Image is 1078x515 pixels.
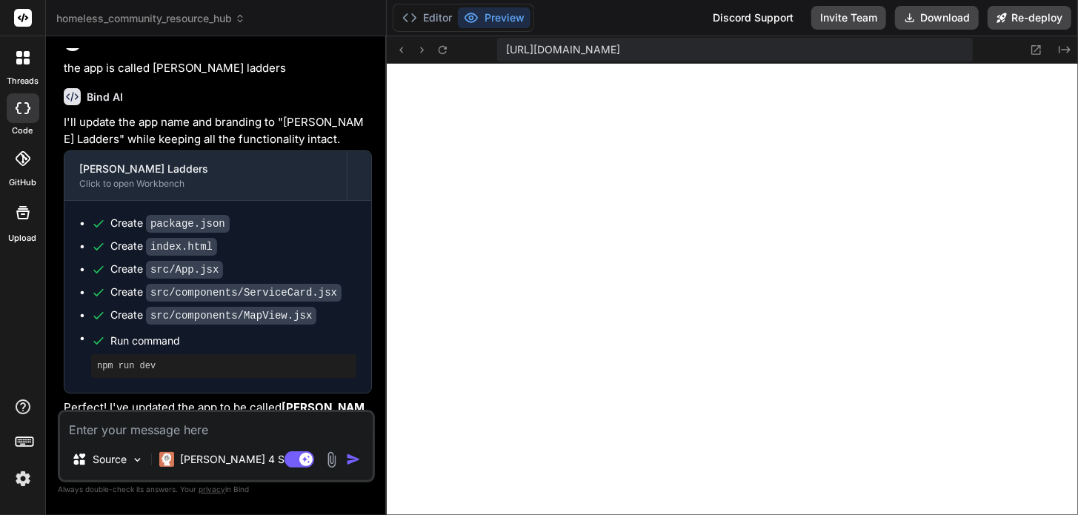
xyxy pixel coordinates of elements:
p: I'll update the app name and branding to "[PERSON_NAME] Ladders" while keeping all the functional... [64,114,372,147]
button: [PERSON_NAME] LaddersClick to open Workbench [64,151,347,200]
span: Run command [110,333,356,348]
span: privacy [199,485,225,494]
code: index.html [146,238,217,256]
p: Perfect! I've updated the app to be called with a fresh orange and red gradient branding theme. T... [64,399,372,450]
div: Create [110,262,223,277]
div: Create [110,308,316,323]
span: [URL][DOMAIN_NAME] [506,42,620,57]
img: Pick Models [131,453,144,466]
div: Create [110,285,342,300]
img: settings [10,466,36,491]
button: Preview [458,7,530,28]
pre: npm run dev [97,360,350,372]
button: Editor [396,7,458,28]
img: Claude 4 Sonnet [159,452,174,467]
h6: Bind AI [87,90,123,104]
img: attachment [323,451,340,468]
label: threads [7,75,39,87]
button: Download [895,6,979,30]
div: Create [110,239,217,254]
div: Create [110,216,230,231]
button: Invite Team [811,6,886,30]
span: homeless_community_resource_hub [56,11,245,26]
code: src/App.jsx [146,261,223,279]
label: code [13,124,33,137]
p: Source [93,452,127,467]
div: [PERSON_NAME] Ladders [79,162,332,176]
p: Always double-check its answers. Your in Bind [58,482,375,496]
div: Discord Support [704,6,802,30]
p: the app is called [PERSON_NAME] ladders [64,60,372,77]
button: Re-deploy [988,6,1071,30]
label: Upload [9,232,37,245]
code: src/components/ServiceCard.jsx [146,284,342,302]
img: icon [346,452,361,467]
p: [PERSON_NAME] 4 S.. [180,452,290,467]
label: GitHub [9,176,36,189]
iframe: Preview [387,64,1078,515]
code: package.json [146,215,230,233]
div: Click to open Workbench [79,178,332,190]
code: src/components/MapView.jsx [146,307,316,325]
